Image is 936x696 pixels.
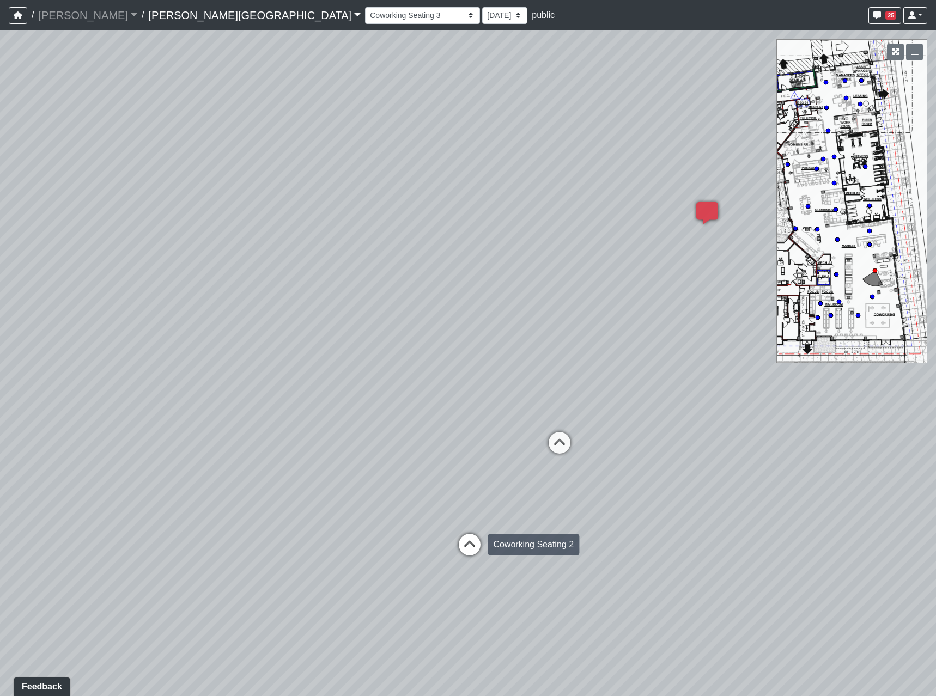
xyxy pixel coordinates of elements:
[148,4,361,26] a: [PERSON_NAME][GEOGRAPHIC_DATA]
[885,11,896,20] span: 25
[38,4,137,26] a: [PERSON_NAME]
[532,10,555,20] span: public
[137,4,148,26] span: /
[488,534,579,555] div: Coworking Seating 2
[27,4,38,26] span: /
[8,674,72,696] iframe: Ybug feedback widget
[868,7,901,24] button: 25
